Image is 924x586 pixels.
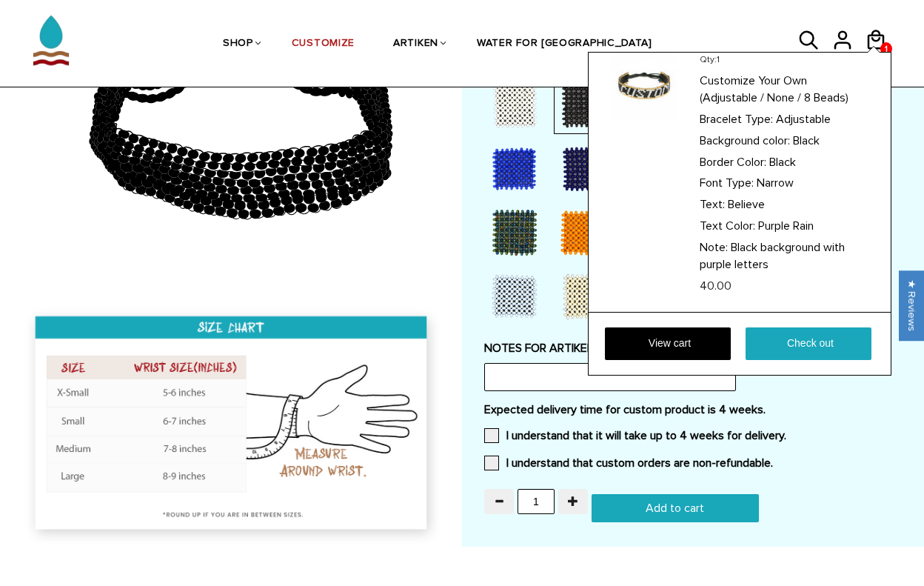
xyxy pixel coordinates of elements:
span: Adjustable [776,112,831,127]
a: Customize Your Own (Adjustable / None / 8 Beads) [700,70,866,107]
label: NOTES FOR ARTIKEN TEAM [484,341,902,356]
span: Background color: [700,133,790,148]
label: I understand that custom orders are non-refundable. [484,456,773,470]
span: Text Color: [700,219,755,233]
div: Peacock [484,202,551,262]
a: SHOP [223,6,253,82]
a: View cart [605,327,731,360]
span: 1 [717,54,720,65]
label: I understand that it will take up to 4 weeks for delivery. [484,428,786,443]
a: Check out [746,327,871,360]
a: 1 [880,42,892,56]
span: Believe [728,197,765,212]
span: Text: [700,197,725,212]
span: Bracelet Type: [700,112,773,127]
a: CUSTOMIZE [292,6,355,82]
div: White [484,75,551,134]
span: Black background with purple letters [700,240,845,272]
a: WATER FOR [GEOGRAPHIC_DATA] [477,6,652,82]
div: Light Orange [554,202,620,262]
input: Add to cart [592,494,759,522]
span: Black [793,133,820,148]
div: Bush Blue [484,139,551,198]
div: Click to open Judge.me floating reviews tab [899,270,924,341]
div: Baby Blue [484,266,551,325]
img: Customize Your Own [611,53,677,120]
label: Expected delivery time for custom product is 4 weeks. [484,402,902,417]
p: Qty: [700,53,866,66]
img: size_chart_new.png [22,304,443,547]
div: Dark Blue [554,139,620,198]
span: Border Color: [700,155,766,170]
span: Black [769,155,796,170]
span: Font Type: [700,176,754,190]
span: Narrow [757,176,794,190]
div: Black [554,75,620,134]
span: 1 [880,40,892,59]
div: Cream [554,266,620,325]
span: Purple Rain [758,219,814,233]
span: Note: [700,240,728,255]
a: ARTIKEN [393,6,438,82]
span: 40.00 [700,279,731,293]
